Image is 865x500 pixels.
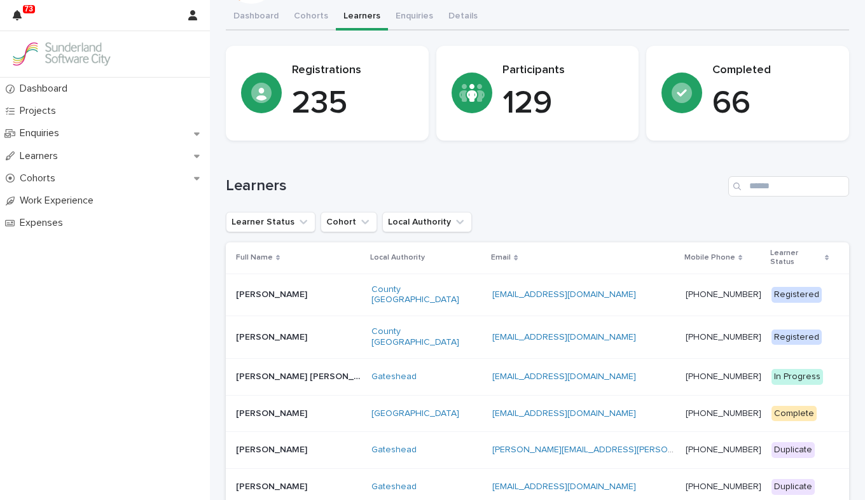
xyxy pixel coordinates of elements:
a: Gateshead [371,372,417,382]
tr: [PERSON_NAME][PERSON_NAME] County [GEOGRAPHIC_DATA] [EMAIL_ADDRESS][DOMAIN_NAME] [PHONE_NUMBER] R... [226,316,849,359]
tr: [PERSON_NAME] [PERSON_NAME][PERSON_NAME] [PERSON_NAME] Gateshead [EMAIL_ADDRESS][DOMAIN_NAME] [PH... [226,358,849,395]
div: 73 [13,8,29,31]
a: [PERSON_NAME][EMAIL_ADDRESS][PERSON_NAME][DOMAIN_NAME] [492,445,775,454]
p: Dashboard [15,83,78,95]
div: Duplicate [772,479,815,495]
a: [EMAIL_ADDRESS][DOMAIN_NAME] [492,482,636,491]
a: Gateshead [371,482,417,492]
p: [PERSON_NAME] [236,479,310,492]
button: Local Authority [382,212,472,232]
div: Duplicate [772,442,815,458]
p: Completed [712,64,834,78]
p: Projects [15,105,66,117]
a: [EMAIL_ADDRESS][DOMAIN_NAME] [492,333,636,342]
tr: [PERSON_NAME][PERSON_NAME] Gateshead [PERSON_NAME][EMAIL_ADDRESS][PERSON_NAME][DOMAIN_NAME] [PHON... [226,432,849,469]
p: Work Experience [15,195,104,207]
button: Dashboard [226,4,286,31]
a: [PHONE_NUMBER] [686,445,761,454]
p: 129 [502,85,624,123]
input: Search [728,176,849,197]
a: [PHONE_NUMBER] [686,409,761,418]
p: Participants [502,64,624,78]
a: [PHONE_NUMBER] [686,482,761,491]
p: Full Name [236,251,273,265]
p: Learner Status [770,246,822,270]
button: Details [441,4,485,31]
tr: [PERSON_NAME][PERSON_NAME] [GEOGRAPHIC_DATA] [EMAIL_ADDRESS][DOMAIN_NAME] [PHONE_NUMBER] Complete [226,395,849,432]
a: County [GEOGRAPHIC_DATA] [371,284,483,306]
p: [PERSON_NAME] [PERSON_NAME] [236,369,364,382]
p: Mobile Phone [684,251,735,265]
button: Enquiries [388,4,441,31]
div: Complete [772,406,817,422]
img: GVzBcg19RCOYju8xzymn [10,41,112,67]
p: [PERSON_NAME] [236,442,310,455]
p: Enquiries [15,127,69,139]
a: County [GEOGRAPHIC_DATA] [371,326,483,348]
p: Learners [15,150,68,162]
p: Registrations [292,64,413,78]
button: Learner Status [226,212,315,232]
p: Email [491,251,511,265]
p: [PERSON_NAME] [236,287,310,300]
p: Expenses [15,217,73,229]
p: Cohorts [15,172,66,184]
a: [EMAIL_ADDRESS][DOMAIN_NAME] [492,372,636,381]
div: Registered [772,287,822,303]
div: Registered [772,330,822,345]
a: [PHONE_NUMBER] [686,333,761,342]
a: Gateshead [371,445,417,455]
a: [EMAIL_ADDRESS][DOMAIN_NAME] [492,409,636,418]
p: Local Authority [370,251,425,265]
p: [PERSON_NAME] [236,406,310,419]
button: Cohort [321,212,377,232]
button: Learners [336,4,388,31]
button: Cohorts [286,4,336,31]
a: [PHONE_NUMBER] [686,372,761,381]
tr: [PERSON_NAME][PERSON_NAME] County [GEOGRAPHIC_DATA] [EMAIL_ADDRESS][DOMAIN_NAME] [PHONE_NUMBER] R... [226,274,849,316]
div: In Progress [772,369,823,385]
a: [GEOGRAPHIC_DATA] [371,408,459,419]
p: 73 [25,4,33,13]
p: 66 [712,85,834,123]
p: [PERSON_NAME] [236,330,310,343]
p: 235 [292,85,413,123]
a: [EMAIL_ADDRESS][DOMAIN_NAME] [492,290,636,299]
h1: Learners [226,177,723,195]
a: [PHONE_NUMBER] [686,290,761,299]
